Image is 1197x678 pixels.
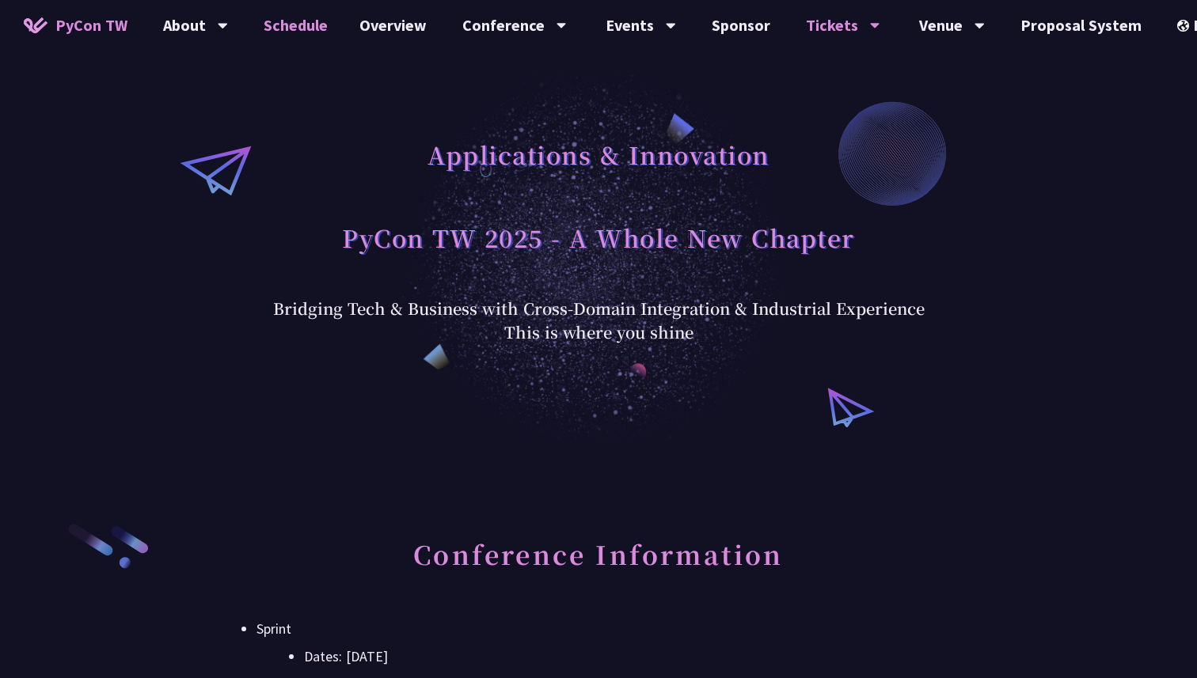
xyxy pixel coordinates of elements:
h2: Conference Information [256,522,940,609]
span: PyCon TW [55,13,127,37]
h1: Applications & Innovation [427,131,769,178]
img: Locale Icon [1177,20,1193,32]
h1: PyCon TW 2025 - A Whole New Chapter [342,214,855,261]
div: Bridging Tech & Business with Cross-Domain Integration & Industrial Experience This is where you ... [273,297,925,344]
img: Home icon of PyCon TW 2025 [24,17,47,33]
li: Dates: [DATE] [304,645,940,669]
a: PyCon TW [8,6,143,45]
